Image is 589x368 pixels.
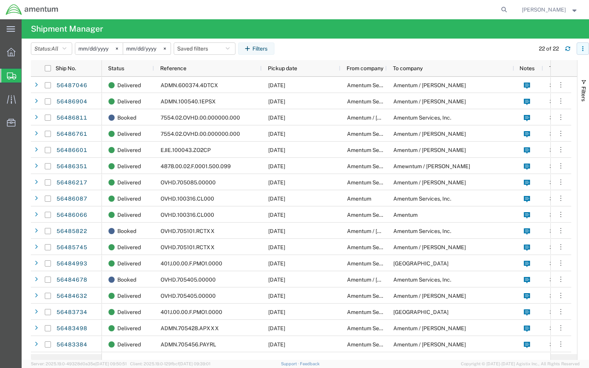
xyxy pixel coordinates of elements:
span: ADMN.705428.APXXX [161,325,219,331]
span: ADMN.705456.PAYRL [161,341,216,348]
span: 08/13/2025 [268,277,285,283]
span: 08/13/2025 [268,82,285,88]
span: 08/13/2025 [268,260,285,267]
span: 7554.02.OVHD.00.000000.000 [161,115,240,121]
img: logo [5,4,59,15]
a: 56486351 [56,160,88,173]
a: 56483734 [56,306,88,319]
button: Filters [238,42,274,55]
span: Amentum / Linda Hanna [393,293,466,299]
a: Feedback [300,361,320,366]
a: 56486087 [56,193,88,205]
span: 401J.00.00.F.PMO1.0000 [161,260,222,267]
span: 392082650011 [550,244,588,250]
span: All [51,46,58,52]
span: Server: 2025.19.0-49328d0a35e [31,361,127,366]
a: 56483384 [56,339,88,351]
span: Delivered [117,207,141,223]
span: 08/13/2025 [268,341,285,348]
span: 392080292128 [550,277,589,283]
span: Delivered [117,142,141,158]
span: Amentum / Linda Hanna [347,277,420,283]
span: 08/13/2025 [268,179,285,186]
span: Amentum Services, Inc. [393,115,451,121]
span: Amentum / Cynthia McGhee [393,325,466,331]
span: Copyright © [DATE]-[DATE] Agistix Inc., All Rights Reserved [461,361,580,367]
span: Amewntum / Rob Ulses [393,163,470,169]
span: Ship No. [56,65,76,71]
span: Chase Suite Hotel [393,309,449,315]
span: Delivered [117,336,141,353]
span: EJIE.100043.ZO2CP [161,147,211,153]
span: Amentum Services, Inc. [393,196,451,202]
a: 56486761 [56,128,88,140]
span: Amentum / Kyran Flaherty [393,341,466,348]
span: Delivered [117,158,141,174]
span: OVHD.100316.CL000 [161,212,214,218]
span: 7554.02.OVHD.00.000000.000 [161,131,240,137]
span: Amentum / Len Williams [393,131,466,137]
span: ADMN.600374.4DTCX [161,82,218,88]
span: Senecia Morgan [522,5,566,14]
span: Delivered [117,77,141,93]
span: [DATE] 09:39:01 [179,361,210,366]
span: Booked [117,110,136,126]
span: Amentum Services, Inc. [347,260,405,267]
span: Delivered [117,93,141,110]
span: Reference [160,65,186,71]
button: Status:All [31,42,72,55]
a: 56485745 [56,241,88,254]
span: 4878.00.02.F.0001.500.099 [161,163,231,169]
span: OVHD.100316.CL000 [161,196,214,202]
span: From company [347,65,383,71]
span: Delivered [117,126,141,142]
span: Amentum Services, Inc. [347,309,405,315]
span: Amentum [347,196,371,202]
span: 08/13/2025 [268,228,285,234]
span: Delivered [117,320,141,336]
input: Not set [123,43,171,54]
span: Filters [581,86,587,101]
span: Tracking No. [549,65,581,71]
button: [PERSON_NAME] [521,5,579,14]
span: Amentum / Jose Gonzalez [393,98,466,105]
span: Delivered [117,255,141,272]
a: 56486601 [56,144,88,157]
span: 08/13/2025 [268,115,285,121]
span: Amentum Services, Inc. [347,293,405,299]
a: 56484993 [56,258,88,270]
span: 08/13/2025 [268,244,285,250]
span: Booked [117,223,136,239]
span: OVHD.705085.00000 [161,179,216,186]
a: 56485822 [56,225,88,238]
span: 08/13/2025 [268,98,285,105]
span: Delivered [117,174,141,191]
span: 08/13/2025 [268,163,285,169]
span: Amentum Services, Inc. [393,228,451,234]
span: To company [393,65,423,71]
span: ADMN.100540.1EPSX [161,98,216,105]
span: Delivered [117,288,141,304]
span: Amentum / Niki Harrison [393,244,466,250]
span: 08/13/2025 [268,131,285,137]
span: Amentum Services, Inc. [347,179,405,186]
span: Amentum / Niki Harrison [347,228,420,234]
a: 56483498 [56,322,88,335]
span: 08/13/2025 [268,325,285,331]
span: 08/13/2025 [268,212,285,218]
a: 56486811 [56,112,88,124]
span: Pickup date [268,65,297,71]
span: Delivered [117,191,141,207]
span: Amentum / Kevin Tatum [393,82,466,88]
a: 56484678 [56,274,88,286]
span: Amentum Services, Inc. [347,163,405,169]
a: 56484632 [56,290,88,302]
h4: Shipment Manager [31,19,103,39]
span: 401J.00.00.F.PMO1.0000 [161,309,222,315]
span: Notes [520,65,535,71]
button: Saved filters [174,42,235,55]
span: Amentum Services, Inc. [347,212,405,218]
span: Delivered [117,304,141,320]
span: Amentum Services, Inc. [347,131,405,137]
span: Client: 2025.19.0-129fbcf [130,361,210,366]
